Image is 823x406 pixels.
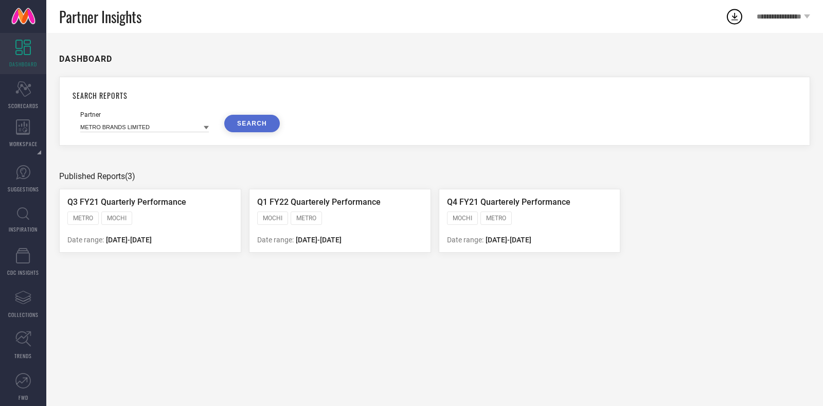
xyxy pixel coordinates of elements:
[486,236,531,244] span: [DATE] - [DATE]
[14,352,32,360] span: TRENDS
[59,6,141,27] span: Partner Insights
[453,215,472,222] span: MOCHI
[59,171,810,181] div: Published Reports (3)
[296,236,342,244] span: [DATE] - [DATE]
[19,394,28,401] span: FWD
[80,111,209,118] div: Partner
[257,197,381,207] span: Q1 FY22 Quarterely Performance
[725,7,744,26] div: Open download list
[224,115,280,132] button: SEARCH
[107,215,127,222] span: MOCHI
[486,215,506,222] span: METRO
[8,311,39,319] span: COLLECTIONS
[106,236,152,244] span: [DATE] - [DATE]
[67,236,104,244] span: Date range:
[296,215,316,222] span: METRO
[67,197,186,207] span: Q3 FY21 Quarterly Performance
[263,215,282,222] span: MOCHI
[257,236,294,244] span: Date range:
[59,54,112,64] h1: DASHBOARD
[73,215,93,222] span: METRO
[9,60,37,68] span: DASHBOARD
[73,90,797,101] h1: SEARCH REPORTS
[8,185,39,193] span: SUGGESTIONS
[9,225,38,233] span: INSPIRATION
[447,236,484,244] span: Date range:
[447,197,570,207] span: Q4 FY21 Quarterely Performance
[8,102,39,110] span: SCORECARDS
[9,140,38,148] span: WORKSPACE
[7,269,39,276] span: CDC INSIGHTS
